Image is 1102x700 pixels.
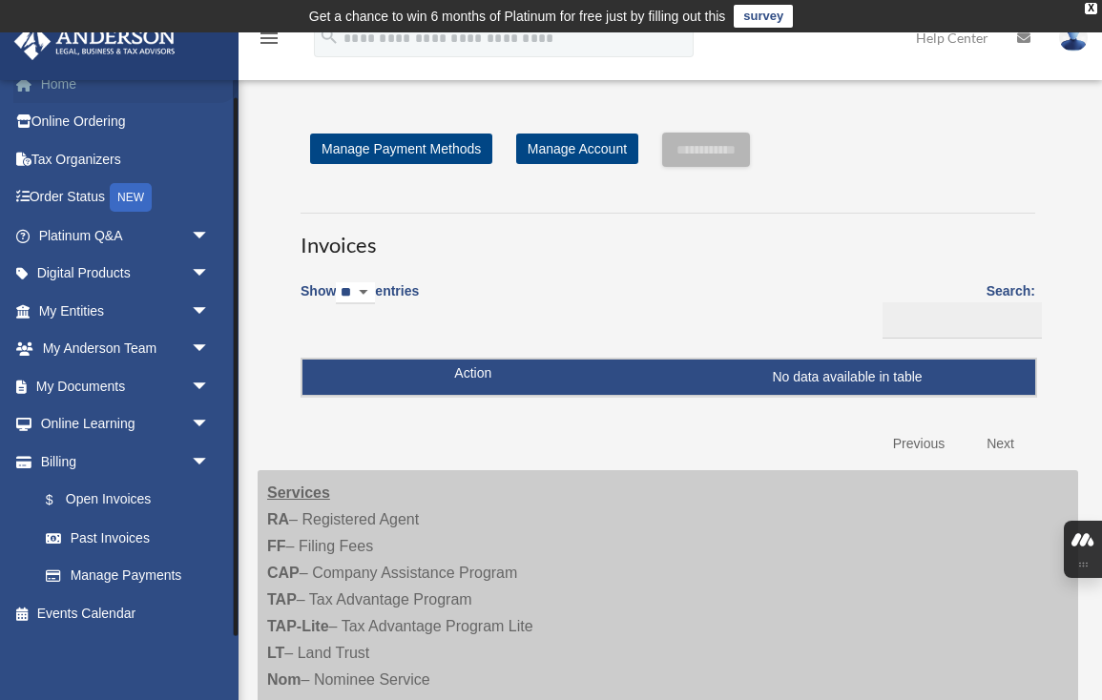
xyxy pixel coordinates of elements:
strong: FF [267,538,286,554]
label: Show entries [301,279,419,323]
a: Order StatusNEW [13,178,239,217]
a: Next [972,424,1029,463]
img: User Pic [1059,24,1088,51]
span: $ [56,488,66,512]
a: Previous [879,424,959,463]
a: My Anderson Teamarrow_drop_down [13,330,239,368]
h3: Invoices [301,213,1035,260]
a: Manage Account [516,134,638,164]
a: Digital Productsarrow_drop_down [13,255,239,293]
a: My Documentsarrow_drop_down [13,367,239,405]
span: arrow_drop_down [191,367,229,406]
strong: RA [267,511,289,527]
a: Events Calendar [13,594,239,632]
a: Manage Payment Methods [310,134,492,164]
span: arrow_drop_down [191,292,229,331]
a: menu [258,33,281,50]
select: Showentries [336,282,375,304]
div: Get a chance to win 6 months of Platinum for free just by filling out this [309,5,726,28]
a: Billingarrow_drop_down [13,443,229,481]
a: Tax Organizers [13,140,239,178]
span: arrow_drop_down [191,255,229,294]
div: NEW [110,183,152,212]
span: arrow_drop_down [191,330,229,369]
strong: TAP-Lite [267,618,329,634]
a: Online Learningarrow_drop_down [13,405,239,443]
div: close [1085,3,1097,14]
span: arrow_drop_down [191,405,229,444]
a: Platinum Q&Aarrow_drop_down [13,216,239,255]
a: Manage Payments [27,557,229,595]
strong: LT [267,645,284,661]
a: $Open Invoices [27,481,219,520]
i: search [319,26,340,47]
strong: Nom [267,671,301,688]
i: menu [258,27,281,50]
strong: Services [267,484,330,501]
strong: CAP [267,565,300,581]
span: arrow_drop_down [191,216,229,256]
a: Online Ordering [13,103,239,141]
strong: TAP [267,591,297,607]
a: My Entitiesarrow_drop_down [13,292,239,330]
a: Home [13,65,239,103]
td: No data available in table [302,360,1035,396]
label: Search: [876,279,1035,339]
a: Past Invoices [27,519,229,557]
a: survey [734,5,793,28]
img: Anderson Advisors Platinum Portal [9,23,181,60]
span: arrow_drop_down [191,443,229,482]
input: Search: [883,302,1042,339]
